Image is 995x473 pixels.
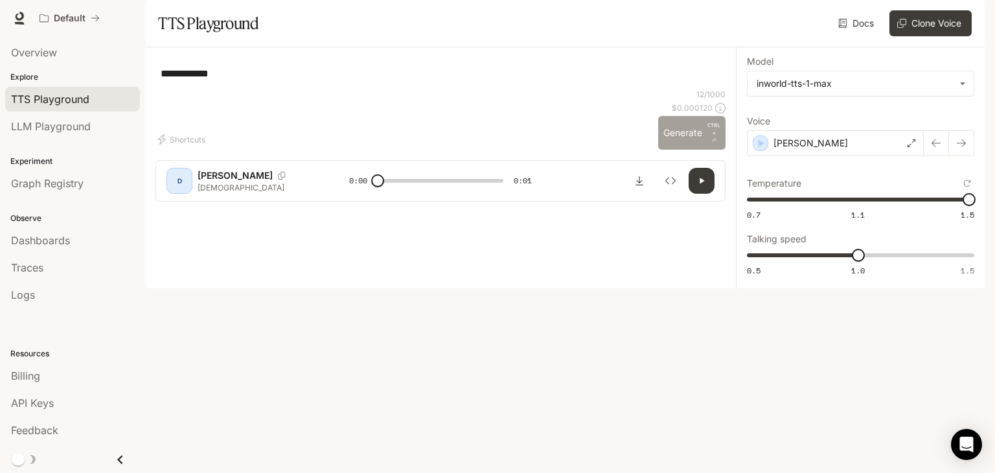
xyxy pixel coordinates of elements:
[836,10,879,36] a: Docs
[851,209,865,220] span: 1.1
[961,265,974,276] span: 1.5
[951,429,982,460] div: Open Intercom Messenger
[773,137,848,150] p: [PERSON_NAME]
[198,182,318,193] p: [DEMOGRAPHIC_DATA]
[34,5,106,31] button: All workspaces
[198,169,273,182] p: [PERSON_NAME]
[626,168,652,194] button: Download audio
[707,121,720,144] p: ⏎
[748,71,974,96] div: inworld-tts-1-max
[747,57,773,66] p: Model
[155,129,211,150] button: Shortcuts
[349,174,367,187] span: 0:00
[658,116,726,150] button: GenerateCTRL +⏎
[960,176,974,190] button: Reset to default
[747,265,761,276] span: 0.5
[54,13,86,24] p: Default
[747,117,770,126] p: Voice
[747,235,806,244] p: Talking speed
[514,174,532,187] span: 0:01
[658,168,683,194] button: Inspect
[707,121,720,137] p: CTRL +
[273,172,291,179] button: Copy Voice ID
[961,209,974,220] span: 1.5
[672,102,713,113] p: $ 0.000120
[889,10,972,36] button: Clone Voice
[747,179,801,188] p: Temperature
[747,209,761,220] span: 0.7
[851,265,865,276] span: 1.0
[757,77,953,90] div: inworld-tts-1-max
[696,89,726,100] p: 12 / 1000
[158,10,258,36] h1: TTS Playground
[169,170,190,191] div: D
